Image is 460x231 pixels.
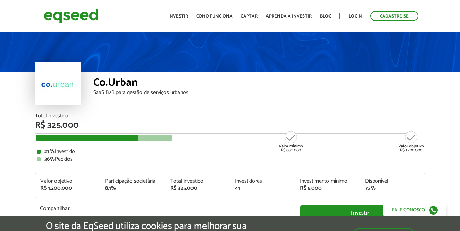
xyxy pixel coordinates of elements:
[398,143,424,149] strong: Valor objetivo
[168,14,188,19] a: Investir
[43,7,98,25] img: EqSeed
[300,178,355,184] div: Investimento mínimo
[35,121,425,130] div: R$ 325.000
[365,186,420,191] div: 73%
[40,205,290,212] p: Compartilhar:
[300,205,420,221] a: Investir
[37,157,424,162] div: Pedidos
[93,77,425,90] div: Co.Urban
[365,178,420,184] div: Disponível
[196,14,233,19] a: Como funciona
[370,11,418,21] a: Cadastre-se
[279,143,303,149] strong: Valor mínimo
[241,14,258,19] a: Captar
[349,14,362,19] a: Login
[44,147,55,156] strong: 27%
[44,154,55,164] strong: 36%
[105,186,160,191] div: 8,1%
[40,178,95,184] div: Valor objetivo
[266,14,312,19] a: Aprenda a investir
[40,186,95,191] div: R$ 1.200.000
[93,90,425,95] div: SaaS B2B para gestão de serviços urbanos
[105,178,160,184] div: Participação societária
[170,178,225,184] div: Total investido
[278,130,304,152] div: R$ 800.000
[170,186,225,191] div: R$ 325.000
[235,186,290,191] div: 41
[320,14,331,19] a: Blog
[398,130,424,152] div: R$ 1.200.000
[235,178,290,184] div: Investidores
[300,186,355,191] div: R$ 5.000
[37,149,424,154] div: Investido
[383,203,446,217] a: Fale conosco
[35,113,425,119] div: Total Investido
